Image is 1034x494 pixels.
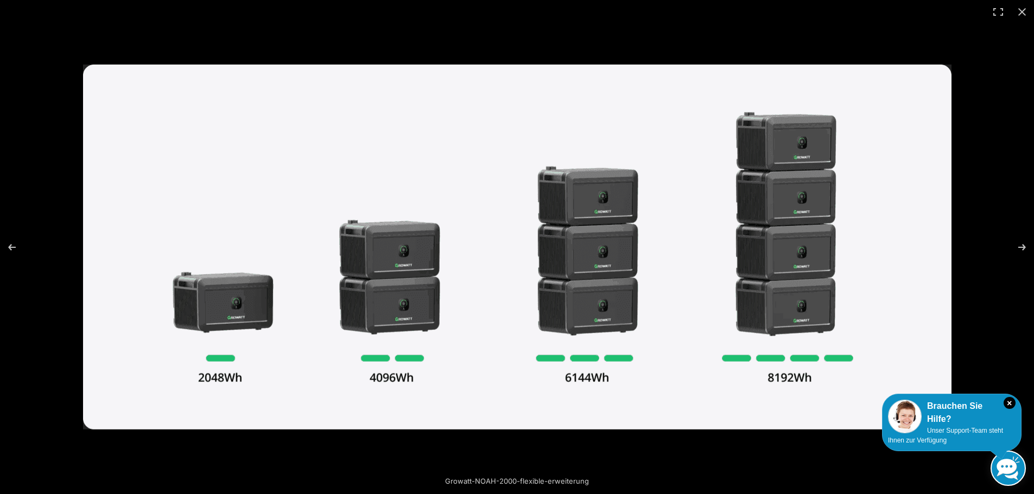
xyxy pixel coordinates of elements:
img: growatt noah 2000 flexible erweiterung scaled [83,65,951,429]
img: Customer service [888,400,922,433]
span: Unser Support-Team steht Ihnen zur Verfügung [888,427,1003,444]
div: Brauchen Sie Hilfe? [888,400,1016,426]
div: Growatt-NOAH-2000-flexible-erweiterung [403,470,631,492]
i: Schließen [1004,397,1016,409]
